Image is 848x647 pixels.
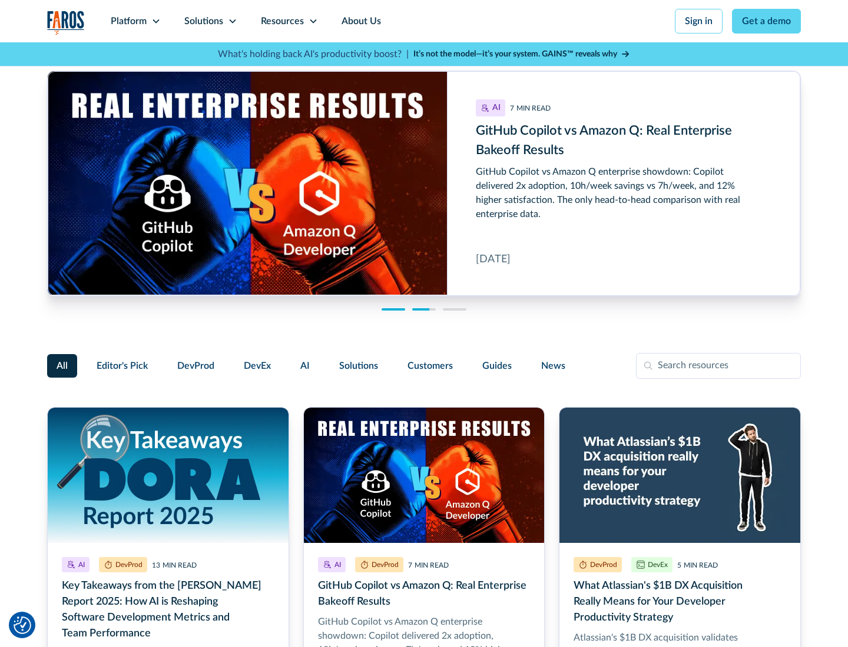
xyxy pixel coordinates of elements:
[244,359,271,373] span: DevEx
[14,616,31,634] img: Revisit consent button
[47,11,85,35] img: Logo of the analytics and reporting company Faros.
[97,359,148,373] span: Editor's Pick
[408,359,453,373] span: Customers
[48,71,800,296] a: GitHub Copilot vs Amazon Q: Real Enterprise Bakeoff Results
[413,48,630,61] a: It’s not the model—it’s your system. GAINS™ reveals why
[111,14,147,28] div: Platform
[57,359,68,373] span: All
[261,14,304,28] div: Resources
[559,408,800,543] img: Developer scratching his head on a blue background
[47,11,85,35] a: home
[413,50,617,58] strong: It’s not the model—it’s your system. GAINS™ reveals why
[304,408,545,543] img: Illustration of a boxing match of GitHub Copilot vs. Amazon Q. with real enterprise results.
[482,359,512,373] span: Guides
[339,359,378,373] span: Solutions
[47,353,801,379] form: Filter Form
[732,9,801,34] a: Get a demo
[48,71,800,296] div: cms-link
[636,353,801,379] input: Search resources
[218,47,409,61] p: What's holding back AI's productivity boost? |
[177,359,214,373] span: DevProd
[300,359,310,373] span: AI
[184,14,223,28] div: Solutions
[541,359,565,373] span: News
[48,408,289,543] img: Key takeaways from the DORA Report 2025
[675,9,723,34] a: Sign in
[14,616,31,634] button: Cookie Settings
